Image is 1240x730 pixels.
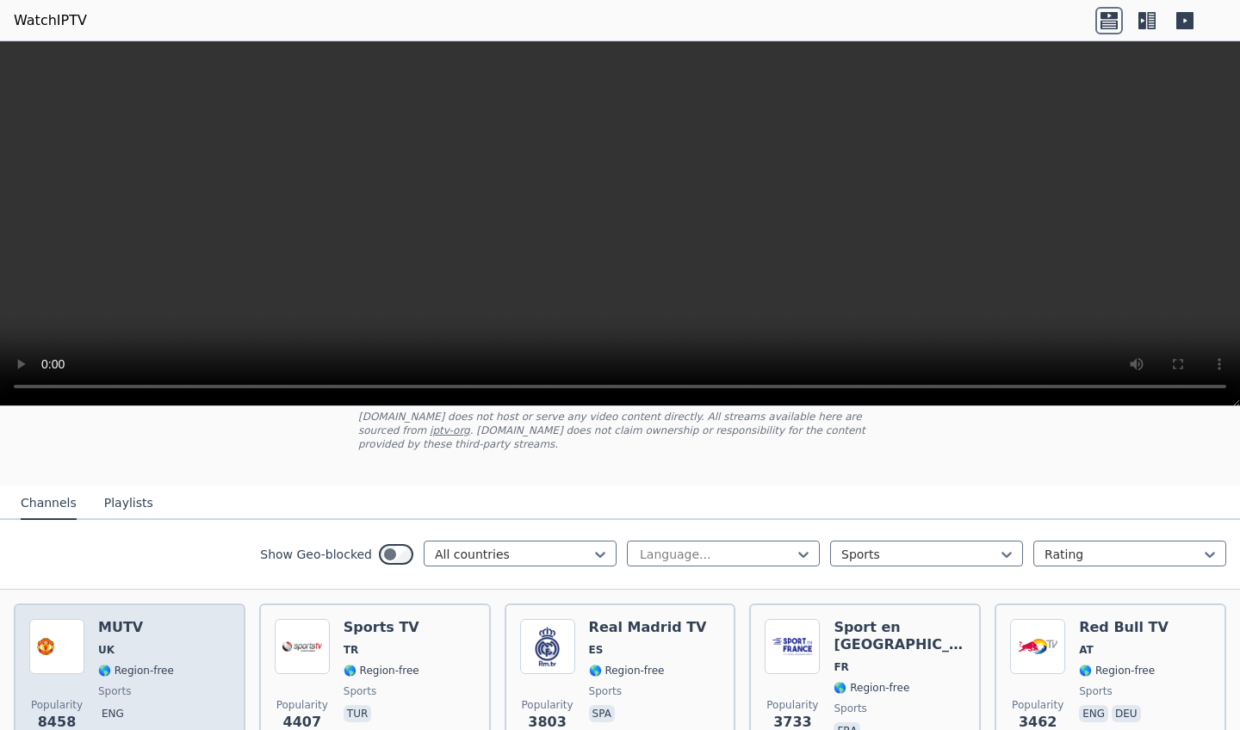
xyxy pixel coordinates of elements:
button: Channels [21,487,77,520]
p: tur [344,705,371,722]
p: deu [1112,705,1141,722]
img: Real Madrid TV [520,619,575,674]
img: Red Bull TV [1010,619,1065,674]
span: Popularity [1012,698,1063,712]
img: Sport en France [765,619,820,674]
span: ES [589,643,604,657]
span: 🌎 Region-free [1079,664,1155,677]
span: sports [98,684,131,698]
label: Show Geo-blocked [260,546,372,563]
span: UK [98,643,115,657]
a: iptv-org [430,424,470,436]
span: Popularity [276,698,328,712]
h6: Sport en [GEOGRAPHIC_DATA] [834,619,965,653]
span: 🌎 Region-free [589,664,665,677]
img: Sports TV [275,619,330,674]
span: sports [589,684,622,698]
p: [DOMAIN_NAME] does not host or serve any video content directly. All streams available here are s... [358,410,882,451]
p: spa [589,705,615,722]
h6: Sports TV [344,619,419,636]
h6: Red Bull TV [1079,619,1169,636]
a: WatchIPTV [14,10,87,31]
span: 🌎 Region-free [98,664,174,677]
p: eng [98,705,127,722]
span: sports [344,684,376,698]
span: Popularity [522,698,573,712]
span: FR [834,660,848,674]
span: sports [1079,684,1112,698]
button: Playlists [104,487,153,520]
span: Popularity [31,698,83,712]
span: Popularity [766,698,818,712]
span: 🌎 Region-free [344,664,419,677]
h6: Real Madrid TV [589,619,707,636]
span: sports [834,702,866,715]
span: TR [344,643,358,657]
span: 🌎 Region-free [834,681,909,695]
span: AT [1079,643,1094,657]
h6: MUTV [98,619,174,636]
img: MUTV [29,619,84,674]
p: eng [1079,705,1108,722]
